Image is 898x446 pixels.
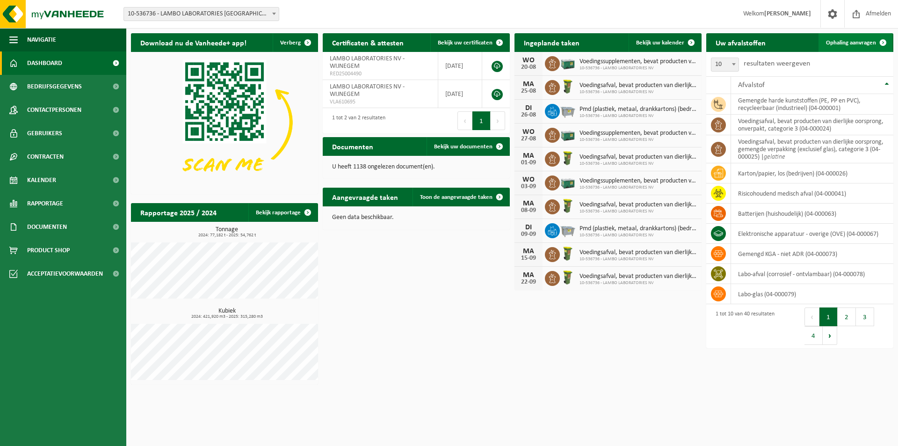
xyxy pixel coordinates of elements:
[579,256,697,262] span: 10-536736 - LAMBO LABORATORIES NV
[560,55,576,71] img: PB-LB-0680-HPE-GN-01
[636,40,684,46] span: Bekijk uw kalender
[27,122,62,145] span: Gebruikers
[136,227,318,238] h3: Tonnage
[27,28,56,51] span: Navigatie
[711,58,739,72] span: 10
[327,110,385,131] div: 1 tot 2 van 2 resultaten
[519,231,538,238] div: 09-09
[330,83,405,98] span: LAMBO LABORATORIES NV - WIJNEGEM
[248,203,317,222] a: Bekijk rapportage
[560,126,576,142] img: PB-LB-0680-HPE-GN-01
[330,55,405,70] span: LAMBO LABORATORIES NV - WIJNEGEM
[731,94,893,115] td: gemengde harde kunststoffen (PE, PP en PVC), recycleerbaar (industrieel) (04-000001)
[323,188,407,206] h2: Aangevraagde taken
[579,225,697,233] span: Pmd (plastiek, metaal, drankkartons) (bedrijven)
[131,203,226,221] h2: Rapportage 2025 / 2024
[330,98,431,106] span: VLA610695
[472,111,491,130] button: 1
[519,255,538,262] div: 15-09
[323,137,383,155] h2: Documenten
[457,111,472,130] button: Previous
[629,33,701,52] a: Bekijk uw kalender
[519,279,538,285] div: 22-09
[731,115,893,135] td: voedingsafval, bevat producten van dierlijke oorsprong, onverpakt, categorie 3 (04-000024)
[330,70,431,78] span: RED25004490
[323,33,413,51] h2: Certificaten & attesten
[764,10,811,17] strong: [PERSON_NAME]
[27,239,70,262] span: Product Shop
[560,79,576,95] img: WB-0060-HPE-GN-50
[560,102,576,118] img: WB-2500-GAL-GY-01
[731,183,893,204] td: risicohoudend medisch afval (04-000041)
[579,89,697,95] span: 10-536736 - LAMBO LABORATORIES NV
[823,326,837,345] button: Next
[519,128,538,136] div: WO
[579,66,697,71] span: 10-536736 - LAMBO LABORATORIES NV
[560,222,576,238] img: WB-2500-GAL-GY-01
[280,40,301,46] span: Verberg
[27,145,64,168] span: Contracten
[579,58,697,66] span: Voedingssupplementen, bevat producten van dierlijke oorsprong, categorie 3
[579,273,697,280] span: Voedingsafval, bevat producten van dierlijke oorsprong, onverpakt, categorie 3
[560,270,576,285] img: WB-0060-HPE-GN-50
[519,207,538,214] div: 08-09
[124,7,279,21] span: 10-536736 - LAMBO LABORATORIES NV - WIJNEGEM
[711,307,775,346] div: 1 tot 10 van 40 resultaten
[579,161,697,167] span: 10-536736 - LAMBO LABORATORIES NV
[579,82,697,89] span: Voedingsafval, bevat producten van dierlijke oorsprong, onverpakt, categorie 3
[731,264,893,284] td: labo-afval (corrosief - ontvlambaar) (04-000078)
[136,314,318,319] span: 2024: 421,920 m3 - 2025: 315,280 m3
[579,233,697,238] span: 10-536736 - LAMBO LABORATORIES NV
[579,280,697,286] span: 10-536736 - LAMBO LABORATORIES NV
[491,111,505,130] button: Next
[560,198,576,214] img: WB-0060-HPE-GN-50
[856,307,874,326] button: 3
[519,224,538,231] div: DI
[519,88,538,95] div: 25-08
[804,307,819,326] button: Previous
[804,326,823,345] button: 4
[818,33,892,52] a: Ophaling aanvragen
[131,33,256,51] h2: Download nu de Vanheede+ app!
[131,52,318,192] img: Download de VHEPlus App
[519,80,538,88] div: MA
[519,152,538,160] div: MA
[519,136,538,142] div: 27-08
[27,215,67,239] span: Documenten
[136,308,318,319] h3: Kubiek
[27,192,63,215] span: Rapportage
[579,137,697,143] span: 10-536736 - LAMBO LABORATORIES NV
[579,185,697,190] span: 10-536736 - LAMBO LABORATORIES NV
[731,135,893,163] td: voedingsafval, bevat producten van dierlijke oorsprong, gemengde verpakking (exclusief glas), cat...
[519,64,538,71] div: 20-08
[27,168,56,192] span: Kalender
[579,106,697,113] span: Pmd (plastiek, metaal, drankkartons) (bedrijven)
[764,154,785,161] i: gelatine
[27,75,82,98] span: Bedrijfsgegevens
[519,104,538,112] div: DI
[519,248,538,255] div: MA
[332,214,500,221] p: Geen data beschikbaar.
[560,174,576,190] img: PB-LB-0680-HPE-GN-01
[519,271,538,279] div: MA
[731,224,893,244] td: elektronische apparatuur - overige (OVE) (04-000067)
[332,164,500,170] p: U heeft 1138 ongelezen document(en).
[27,51,62,75] span: Dashboard
[560,246,576,262] img: WB-0060-HPE-GN-50
[519,112,538,118] div: 26-08
[434,144,492,150] span: Bekijk uw documenten
[731,163,893,183] td: karton/papier, los (bedrijven) (04-000026)
[273,33,317,52] button: Verberg
[819,307,838,326] button: 1
[826,40,876,46] span: Ophaling aanvragen
[438,40,492,46] span: Bekijk uw certificaten
[438,80,482,108] td: [DATE]
[579,130,697,137] span: Voedingssupplementen, bevat producten van dierlijke oorsprong, categorie 3
[731,204,893,224] td: batterijen (huishoudelijk) (04-000063)
[519,183,538,190] div: 03-09
[579,177,697,185] span: Voedingssupplementen, bevat producten van dierlijke oorsprong, categorie 3
[519,160,538,166] div: 01-09
[744,60,810,67] label: resultaten weergeven
[579,249,697,256] span: Voedingsafval, bevat producten van dierlijke oorsprong, onverpakt, categorie 3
